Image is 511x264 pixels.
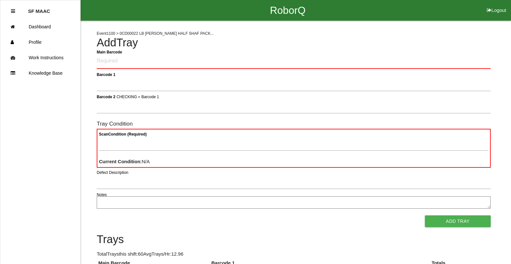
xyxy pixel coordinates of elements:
a: Knowledge Base [0,65,80,81]
b: Scan Condition (Required) [99,132,147,137]
p: Total Trays this shift: 60 Avg Trays /Hr: 12.96 [97,250,491,258]
b: Current Condition [99,159,140,164]
div: Close [11,4,15,19]
span: : N/A [99,159,150,164]
input: Required [97,54,491,69]
h4: Trays [97,233,491,246]
p: SF MAAC [28,4,50,14]
a: Profile [0,34,80,50]
span: CHECKING = Barcode 1 [116,94,159,99]
b: Main Barcode [97,50,122,54]
label: Defect Description [97,170,128,175]
a: Work Instructions [0,50,80,65]
h6: Tray Condition [97,121,491,127]
label: Notes [97,192,107,198]
a: Dashboard [0,19,80,34]
button: Add Tray [425,215,491,227]
b: Barcode 2 [97,94,115,99]
b: Barcode 1 [97,72,115,77]
span: Event 1100 > 0CD00022 LB [PERSON_NAME] HALF SHAF PACK... [97,31,214,36]
h4: Add Tray [97,37,491,49]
